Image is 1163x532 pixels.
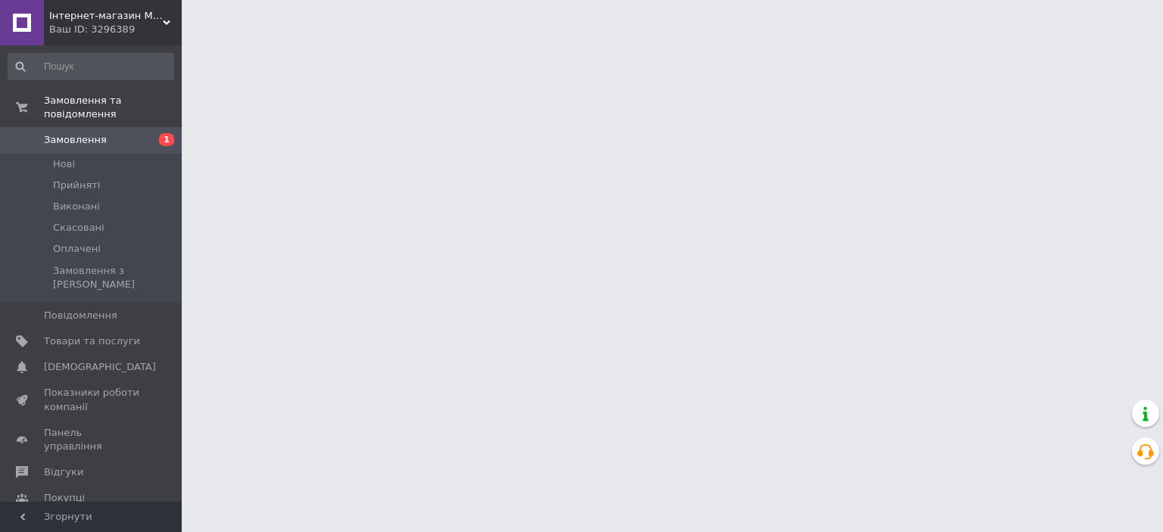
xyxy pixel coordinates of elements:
span: Замовлення з [PERSON_NAME] [53,264,173,291]
div: Ваш ID: 3296389 [49,23,182,36]
input: Пошук [8,53,174,80]
span: Замовлення [44,133,107,147]
span: Інтернет-магазин MixMarket [49,9,163,23]
span: Нові [53,157,75,171]
span: Товари та послуги [44,334,140,348]
span: 1 [159,133,174,146]
span: [DEMOGRAPHIC_DATA] [44,360,156,374]
span: Покупці [44,491,85,505]
span: Виконані [53,200,100,213]
span: Замовлення та повідомлення [44,94,182,121]
span: Скасовані [53,221,104,235]
span: Оплачені [53,242,101,256]
span: Відгуки [44,465,83,479]
span: Повідомлення [44,309,117,322]
span: Прийняті [53,179,100,192]
span: Показники роботи компанії [44,386,140,413]
span: Панель управління [44,426,140,453]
